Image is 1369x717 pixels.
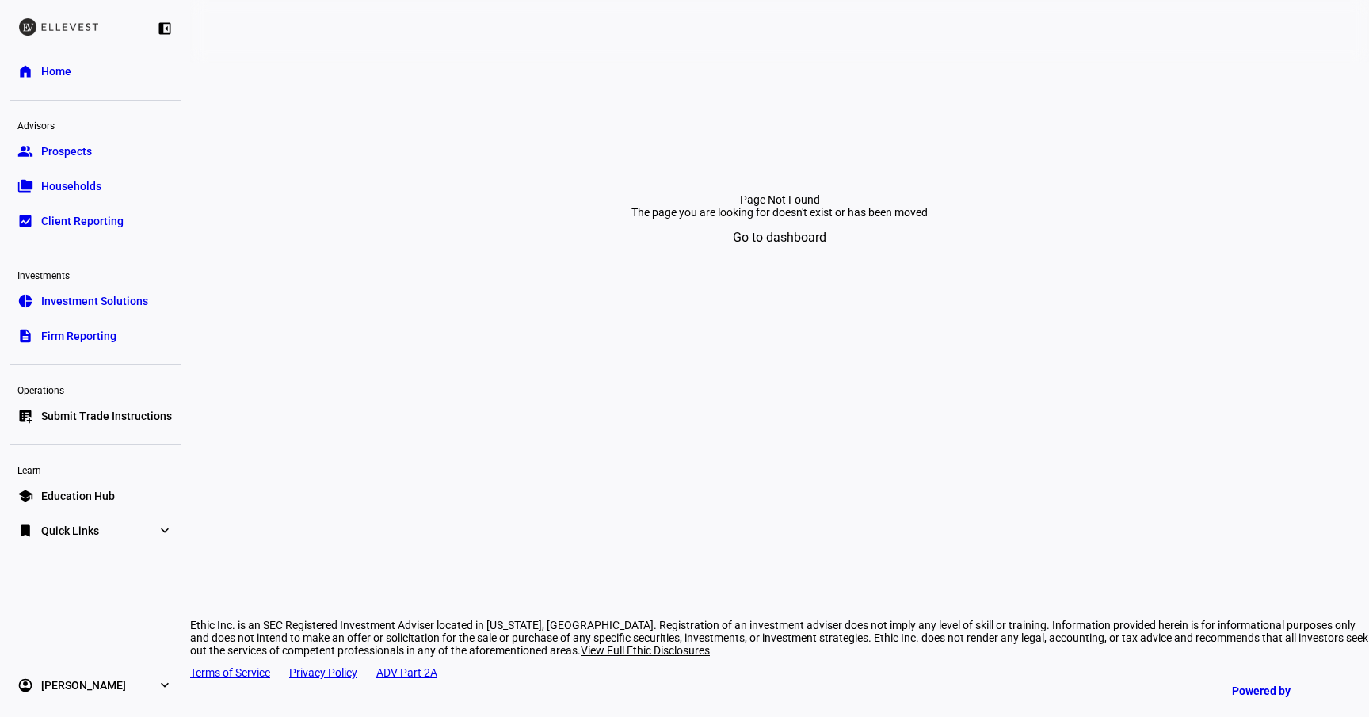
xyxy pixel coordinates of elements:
a: descriptionFirm Reporting [10,320,181,352]
div: Advisors [10,113,181,135]
span: Go to dashboard [733,219,826,257]
div: Page Not Found [209,193,1350,206]
a: ADV Part 2A [376,666,437,679]
eth-mat-symbol: school [17,488,33,504]
span: Households [41,178,101,194]
a: pie_chartInvestment Solutions [10,285,181,317]
eth-mat-symbol: home [17,63,33,79]
div: Operations [10,378,181,400]
span: [PERSON_NAME] [41,677,126,693]
eth-mat-symbol: bookmark [17,523,33,539]
span: Quick Links [41,523,99,539]
div: Investments [10,263,181,285]
a: folder_copyHouseholds [10,170,181,202]
span: Investment Solutions [41,293,148,309]
a: Privacy Policy [289,666,357,679]
button: Go to dashboard [711,219,848,257]
a: bid_landscapeClient Reporting [10,205,181,237]
eth-mat-symbol: account_circle [17,677,33,693]
eth-mat-symbol: expand_more [157,523,173,539]
eth-mat-symbol: group [17,143,33,159]
span: Client Reporting [41,213,124,229]
div: The page you are looking for doesn't exist or has been moved [457,206,1103,219]
eth-mat-symbol: pie_chart [17,293,33,309]
eth-mat-symbol: expand_more [157,677,173,693]
eth-mat-symbol: folder_copy [17,178,33,194]
span: Education Hub [41,488,115,504]
a: homeHome [10,55,181,87]
span: Prospects [41,143,92,159]
eth-mat-symbol: bid_landscape [17,213,33,229]
div: Learn [10,458,181,480]
span: Submit Trade Instructions [41,408,172,424]
div: Ethic Inc. is an SEC Registered Investment Adviser located in [US_STATE], [GEOGRAPHIC_DATA]. Regi... [190,619,1369,657]
eth-mat-symbol: list_alt_add [17,408,33,424]
eth-mat-symbol: left_panel_close [157,21,173,36]
span: View Full Ethic Disclosures [581,644,710,657]
span: Home [41,63,71,79]
a: Terms of Service [190,666,270,679]
span: Firm Reporting [41,328,116,344]
a: groupProspects [10,135,181,167]
eth-mat-symbol: description [17,328,33,344]
a: Powered by [1224,676,1345,705]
